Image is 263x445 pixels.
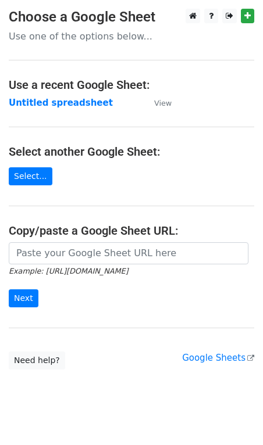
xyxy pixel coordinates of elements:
[143,98,172,108] a: View
[9,145,254,159] h4: Select another Google Sheet:
[9,30,254,42] p: Use one of the options below...
[9,9,254,26] h3: Choose a Google Sheet
[9,98,113,108] a: Untitled spreadsheet
[9,224,254,238] h4: Copy/paste a Google Sheet URL:
[182,353,254,363] a: Google Sheets
[9,167,52,185] a: Select...
[9,242,248,264] input: Paste your Google Sheet URL here
[9,289,38,307] input: Next
[9,351,65,369] a: Need help?
[154,99,172,107] small: View
[9,78,254,92] h4: Use a recent Google Sheet:
[9,267,128,275] small: Example: [URL][DOMAIN_NAME]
